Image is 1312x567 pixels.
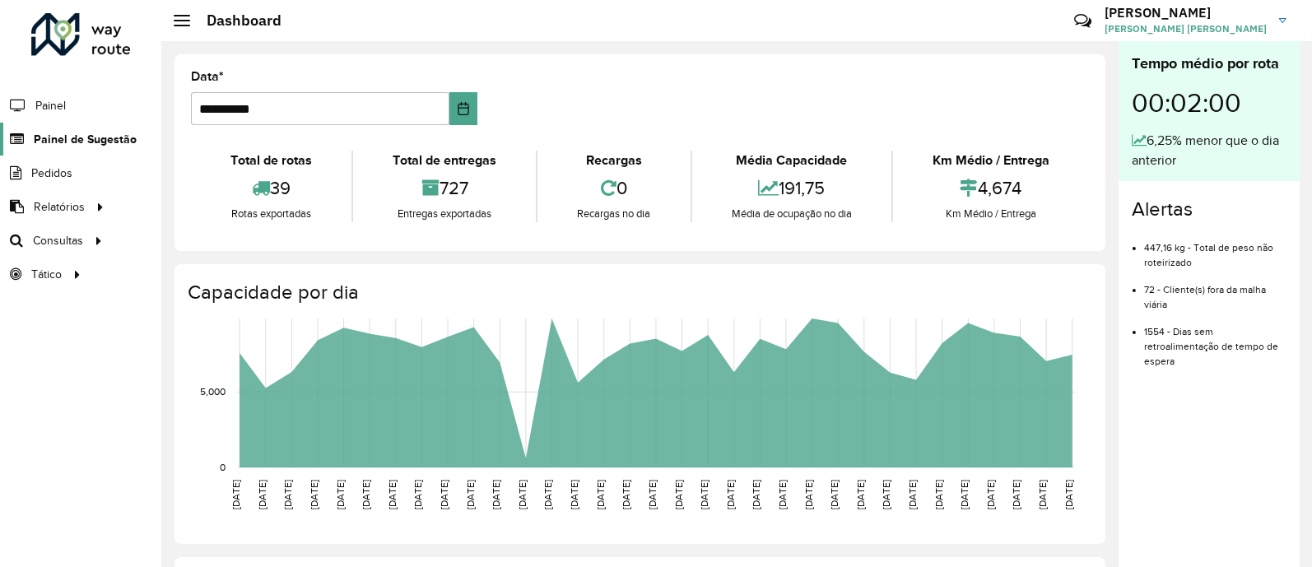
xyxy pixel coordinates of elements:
div: Km Médio / Entrega [897,151,1085,170]
div: Rotas exportadas [195,206,347,222]
text: [DATE] [282,480,293,509]
text: [DATE] [465,480,476,509]
div: 727 [357,170,532,206]
text: [DATE] [595,480,606,509]
h2: Dashboard [190,12,281,30]
h4: Alertas [1132,198,1286,221]
h4: Capacidade por dia [188,281,1089,304]
span: [PERSON_NAME] [PERSON_NAME] [1105,21,1267,36]
div: 0 [542,170,686,206]
span: Painel de Sugestão [34,131,137,148]
text: 5,000 [200,386,226,397]
div: Total de rotas [195,151,347,170]
h3: [PERSON_NAME] [1105,5,1267,21]
div: Km Médio / Entrega [897,206,1085,222]
li: 1554 - Dias sem retroalimentação de tempo de espera [1144,312,1286,369]
span: Tático [31,266,62,283]
div: Recargas no dia [542,206,686,222]
text: [DATE] [569,480,579,509]
div: Recargas [542,151,686,170]
text: [DATE] [1037,480,1048,509]
a: Contato Rápido [1065,3,1100,39]
text: [DATE] [1063,480,1074,509]
text: [DATE] [647,480,658,509]
div: Média de ocupação no dia [696,206,887,222]
label: Data [191,67,224,86]
text: [DATE] [803,480,814,509]
text: [DATE] [725,480,736,509]
text: [DATE] [543,480,554,509]
text: [DATE] [699,480,710,509]
div: Tempo médio por rota [1132,53,1286,75]
div: 39 [195,170,347,206]
text: [DATE] [257,480,268,509]
text: [DATE] [959,480,970,509]
text: [DATE] [439,480,449,509]
div: 00:02:00 [1132,75,1286,131]
text: [DATE] [412,480,423,509]
text: [DATE] [387,480,398,509]
div: Média Capacidade [696,151,887,170]
div: 4,674 [897,170,1085,206]
div: 191,75 [696,170,887,206]
div: Total de entregas [357,151,532,170]
text: [DATE] [777,480,788,509]
text: [DATE] [309,480,319,509]
text: [DATE] [829,480,840,509]
div: Entregas exportadas [357,206,532,222]
text: [DATE] [335,480,346,509]
span: Consultas [33,232,83,249]
text: [DATE] [751,480,761,509]
span: Painel [35,97,66,114]
button: Choose Date [449,92,477,125]
text: [DATE] [1012,480,1022,509]
div: 6,25% menor que o dia anterior [1132,131,1286,170]
text: [DATE] [517,480,528,509]
text: [DATE] [933,480,944,509]
span: Relatórios [34,198,85,216]
span: Pedidos [31,165,72,182]
text: [DATE] [985,480,996,509]
text: [DATE] [621,480,631,509]
li: 72 - Cliente(s) fora da malha viária [1144,270,1286,312]
text: [DATE] [673,480,684,509]
text: [DATE] [491,480,501,509]
text: [DATE] [230,480,241,509]
text: [DATE] [361,480,371,509]
text: 0 [220,462,226,472]
li: 447,16 kg - Total de peso não roteirizado [1144,228,1286,270]
text: [DATE] [907,480,918,509]
text: [DATE] [882,480,892,509]
text: [DATE] [855,480,866,509]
